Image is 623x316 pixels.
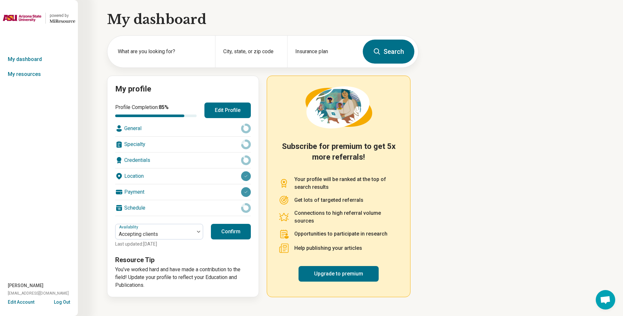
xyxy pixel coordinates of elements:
[54,299,70,304] button: Log Out
[204,103,251,118] button: Edit Profile
[8,290,69,296] span: [EMAIL_ADDRESS][DOMAIN_NAME]
[294,176,398,191] p: Your profile will be ranked at the top of search results
[299,266,379,282] a: Upgrade to premium
[118,48,207,55] label: What are you looking for?
[107,10,419,29] h1: My dashboard
[8,282,43,289] span: [PERSON_NAME]
[115,84,251,95] h2: My profile
[294,196,363,204] p: Get lots of targeted referrals
[211,224,251,239] button: Confirm
[294,244,362,252] p: Help publishing your articles
[115,255,251,264] h3: Resource Tip
[115,168,251,184] div: Location
[115,152,251,168] div: Credentials
[159,104,169,110] span: 85 %
[115,200,251,216] div: Schedule
[294,230,387,238] p: Opportunities to participate in research
[8,299,34,306] button: Edit Account
[115,184,251,200] div: Payment
[115,241,203,248] p: Last updated: [DATE]
[115,103,197,117] div: Profile Completion:
[115,137,251,152] div: Specialty
[3,10,42,26] img: Arizona State University
[115,121,251,136] div: General
[596,290,615,310] div: Open chat
[119,225,140,229] label: Availability
[279,141,398,168] h2: Subscribe for premium to get 5x more referrals!
[363,40,414,64] button: Search
[115,266,251,289] p: You’ve worked hard and have made a contribution to the field! Update your profile to reflect your...
[3,10,75,26] a: Arizona State Universitypowered by
[294,209,398,225] p: Connections to high referral volume sources
[50,13,75,18] div: powered by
